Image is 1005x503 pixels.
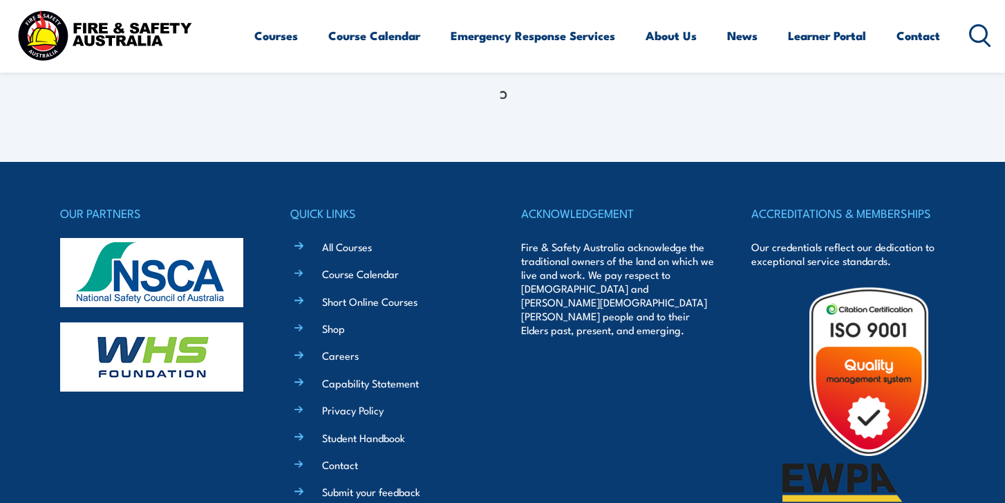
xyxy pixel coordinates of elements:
a: News [727,17,758,54]
a: Course Calendar [322,266,399,281]
a: Shop [322,321,345,336]
a: Submit your feedback [322,484,420,499]
img: whs-logo-footer [60,322,243,392]
a: Capability Statement [322,376,419,390]
h4: QUICK LINKS [290,203,484,223]
a: Student Handbook [322,430,405,445]
a: Careers [322,348,359,363]
h4: ACKNOWLEDGEMENT [521,203,715,223]
h4: OUR PARTNERS [60,203,254,223]
p: Fire & Safety Australia acknowledge the traditional owners of the land on which we live and work.... [521,240,715,337]
a: Contact [896,17,940,54]
a: Courses [254,17,298,54]
h4: ACCREDITATIONS & MEMBERSHIPS [751,203,945,223]
a: About Us [646,17,697,54]
a: All Courses [322,239,372,254]
img: Untitled design (19) [782,285,955,458]
a: Course Calendar [328,17,420,54]
a: Learner Portal [788,17,866,54]
a: Emergency Response Services [451,17,615,54]
a: Short Online Courses [322,294,417,309]
a: Contact [322,457,358,472]
a: Privacy Policy [322,403,384,417]
p: Our credentials reflect our dedication to exceptional service standards. [751,240,945,268]
img: nsca-logo-footer [60,238,243,307]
